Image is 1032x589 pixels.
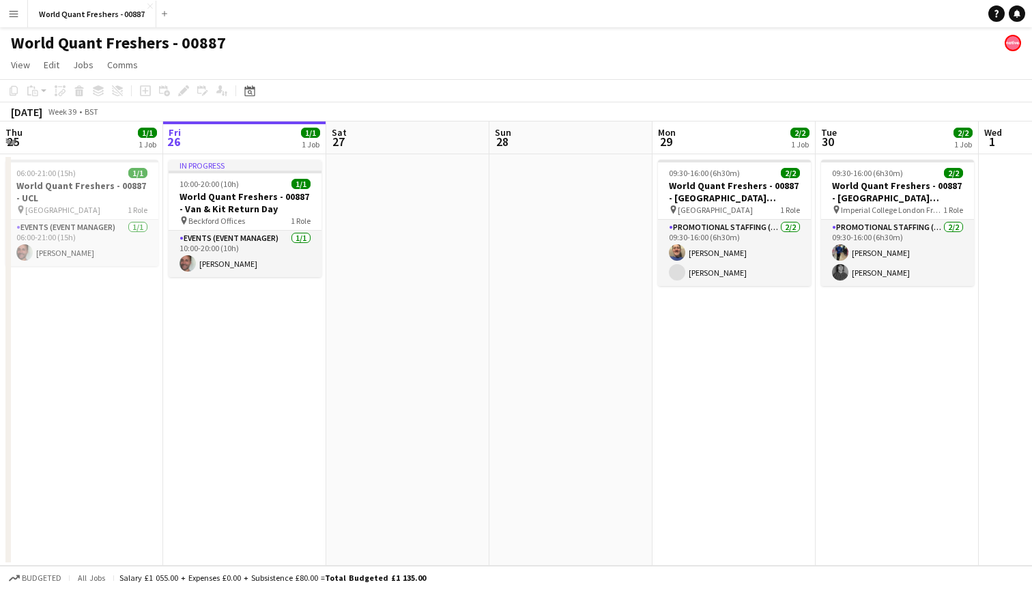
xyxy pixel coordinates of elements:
h3: World Quant Freshers - 00887 - [GEOGRAPHIC_DATA] Freshers Flyering [658,179,811,204]
span: 25 [3,134,23,149]
span: 1/1 [291,179,311,189]
span: Mon [658,126,676,139]
span: 1 Role [128,205,147,215]
div: 1 Job [302,139,319,149]
div: 1 Job [139,139,156,149]
app-job-card: 09:30-16:00 (6h30m)2/2World Quant Freshers - 00887 - [GEOGRAPHIC_DATA] London Flyering Imperial C... [821,160,974,286]
span: Edit [44,59,59,71]
a: Jobs [68,56,99,74]
span: Fri [169,126,181,139]
span: 2/2 [790,128,809,138]
app-card-role: Promotional Staffing (Brand Ambassadors)2/209:30-16:00 (6h30m)[PERSON_NAME][PERSON_NAME] [821,220,974,286]
app-job-card: 09:30-16:00 (6h30m)2/2World Quant Freshers - 00887 - [GEOGRAPHIC_DATA] Freshers Flyering [GEOGRAP... [658,160,811,286]
span: 1 Role [780,205,800,215]
div: 1 Job [954,139,972,149]
span: 09:30-16:00 (6h30m) [832,168,903,178]
a: Comms [102,56,143,74]
button: World Quant Freshers - 00887 [28,1,156,27]
span: 1/1 [128,168,147,178]
a: Edit [38,56,65,74]
span: Thu [5,126,23,139]
h3: World Quant Freshers - 00887 - [GEOGRAPHIC_DATA] London Flyering [821,179,974,204]
span: 27 [330,134,347,149]
span: View [11,59,30,71]
span: 1 [982,134,1002,149]
span: 10:00-20:00 (10h) [180,179,239,189]
app-job-card: In progress10:00-20:00 (10h)1/1World Quant Freshers - 00887 - Van & Kit Return Day Beckford Offic... [169,160,321,277]
span: 09:30-16:00 (6h30m) [669,168,740,178]
a: View [5,56,35,74]
span: Beckford Offices [188,216,245,226]
span: Week 39 [45,106,79,117]
div: [DATE] [11,105,42,119]
span: 1/1 [301,128,320,138]
div: In progress [169,160,321,171]
app-card-role: Events (Event Manager)1/110:00-20:00 (10h)[PERSON_NAME] [169,231,321,277]
span: Sun [495,126,511,139]
span: Imperial College London Freshers [841,205,943,215]
h1: World Quant Freshers - 00887 [11,33,226,53]
div: Salary £1 055.00 + Expenses £0.00 + Subsistence £80.00 = [119,573,426,583]
span: Tue [821,126,837,139]
span: 28 [493,134,511,149]
span: 1 Role [291,216,311,226]
app-card-role: Events (Event Manager)1/106:00-21:00 (15h)[PERSON_NAME] [5,220,158,266]
span: 30 [819,134,837,149]
span: Wed [984,126,1002,139]
span: 1/1 [138,128,157,138]
span: 2/2 [954,128,973,138]
span: 2/2 [944,168,963,178]
span: 29 [656,134,676,149]
h3: World Quant Freshers - 00887 - Van & Kit Return Day [169,190,321,215]
span: [GEOGRAPHIC_DATA] [678,205,753,215]
span: 1 Role [943,205,963,215]
div: 1 Job [791,139,809,149]
div: BST [85,106,98,117]
span: Budgeted [22,573,61,583]
h3: World Quant Freshers - 00887 - UCL [5,179,158,204]
app-job-card: 06:00-21:00 (15h)1/1World Quant Freshers - 00887 - UCL [GEOGRAPHIC_DATA]1 RoleEvents (Event Manag... [5,160,158,266]
app-card-role: Promotional Staffing (Brand Ambassadors)2/209:30-16:00 (6h30m)[PERSON_NAME][PERSON_NAME] [658,220,811,286]
span: All jobs [75,573,108,583]
span: 2/2 [781,168,800,178]
button: Budgeted [7,571,63,586]
span: Jobs [73,59,94,71]
app-user-avatar: native Staffing [1005,35,1021,51]
span: Comms [107,59,138,71]
span: [GEOGRAPHIC_DATA] [25,205,100,215]
span: Sat [332,126,347,139]
span: Total Budgeted £1 135.00 [325,573,426,583]
span: 26 [167,134,181,149]
span: 06:00-21:00 (15h) [16,168,76,178]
